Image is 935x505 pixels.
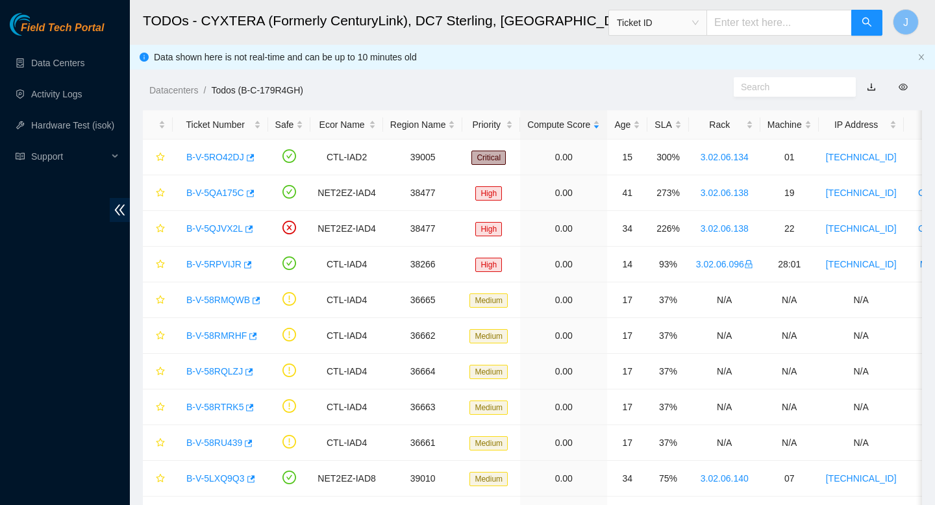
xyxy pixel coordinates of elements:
[310,354,382,389] td: CTL-IAD4
[893,9,919,35] button: J
[150,397,166,417] button: star
[282,363,296,377] span: exclamation-circle
[186,223,243,234] a: B-V-5QJVX2L
[744,260,753,269] span: lock
[469,293,508,308] span: Medium
[899,82,908,92] span: eye
[149,85,198,95] a: Datacenters
[156,224,165,234] span: star
[310,211,382,247] td: NET2EZ-IAD4
[647,211,688,247] td: 226%
[647,425,688,461] td: 37%
[520,461,607,497] td: 0.00
[607,140,647,175] td: 15
[10,13,66,36] img: Akamai Technologies
[156,438,165,449] span: star
[760,175,819,211] td: 19
[150,254,166,275] button: star
[607,389,647,425] td: 17
[819,425,904,461] td: N/A
[475,258,502,272] span: High
[701,152,749,162] a: 3.02.06.134
[469,365,508,379] span: Medium
[383,247,463,282] td: 38266
[826,223,897,234] a: [TECHNICAL_ID]
[689,282,760,318] td: N/A
[760,389,819,425] td: N/A
[31,89,82,99] a: Activity Logs
[647,389,688,425] td: 37%
[819,389,904,425] td: N/A
[701,188,749,198] a: 3.02.06.138
[186,437,242,448] a: B-V-58RU439
[156,331,165,341] span: star
[310,247,382,282] td: CTL-IAD4
[156,295,165,306] span: star
[857,77,886,97] button: download
[917,53,925,61] span: close
[186,473,245,484] a: B-V-5LXQ9Q3
[186,259,242,269] a: B-V-5RPVIJR
[383,318,463,354] td: 36662
[282,399,296,413] span: exclamation-circle
[211,85,303,95] a: Todos (B-C-179R4GH)
[647,247,688,282] td: 93%
[310,389,382,425] td: CTL-IAD4
[156,188,165,199] span: star
[156,260,165,270] span: star
[826,152,897,162] a: [TECHNICAL_ID]
[310,461,382,497] td: NET2EZ-IAD8
[647,175,688,211] td: 273%
[701,223,749,234] a: 3.02.06.138
[689,389,760,425] td: N/A
[647,461,688,497] td: 75%
[520,140,607,175] td: 0.00
[186,188,244,198] a: B-V-5QA175C
[21,22,104,34] span: Field Tech Portal
[282,149,296,163] span: check-circle
[826,473,897,484] a: [TECHNICAL_ID]
[760,211,819,247] td: 22
[16,152,25,161] span: read
[383,389,463,425] td: 36663
[469,472,508,486] span: Medium
[607,175,647,211] td: 41
[150,218,166,239] button: star
[383,425,463,461] td: 36661
[31,120,114,130] a: Hardware Test (isok)
[760,461,819,497] td: 07
[689,318,760,354] td: N/A
[31,58,84,68] a: Data Centers
[156,474,165,484] span: star
[383,211,463,247] td: 38477
[186,295,250,305] a: B-V-58RMQWB
[150,147,166,167] button: star
[826,188,897,198] a: [TECHNICAL_ID]
[282,471,296,484] span: check-circle
[607,425,647,461] td: 17
[383,461,463,497] td: 39010
[186,366,243,376] a: B-V-58RQLZJ
[383,175,463,211] td: 38477
[607,461,647,497] td: 34
[696,259,753,269] a: 3.02.06.096lock
[475,186,502,201] span: High
[520,282,607,318] td: 0.00
[851,10,882,36] button: search
[110,198,130,222] span: double-left
[150,182,166,203] button: star
[282,256,296,270] span: check-circle
[150,289,166,310] button: star
[607,282,647,318] td: 17
[520,318,607,354] td: 0.00
[903,14,908,31] span: J
[520,175,607,211] td: 0.00
[282,328,296,341] span: exclamation-circle
[471,151,506,165] span: Critical
[150,361,166,382] button: star
[383,140,463,175] td: 39005
[607,318,647,354] td: 17
[520,425,607,461] td: 0.00
[617,13,699,32] span: Ticket ID
[156,367,165,377] span: star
